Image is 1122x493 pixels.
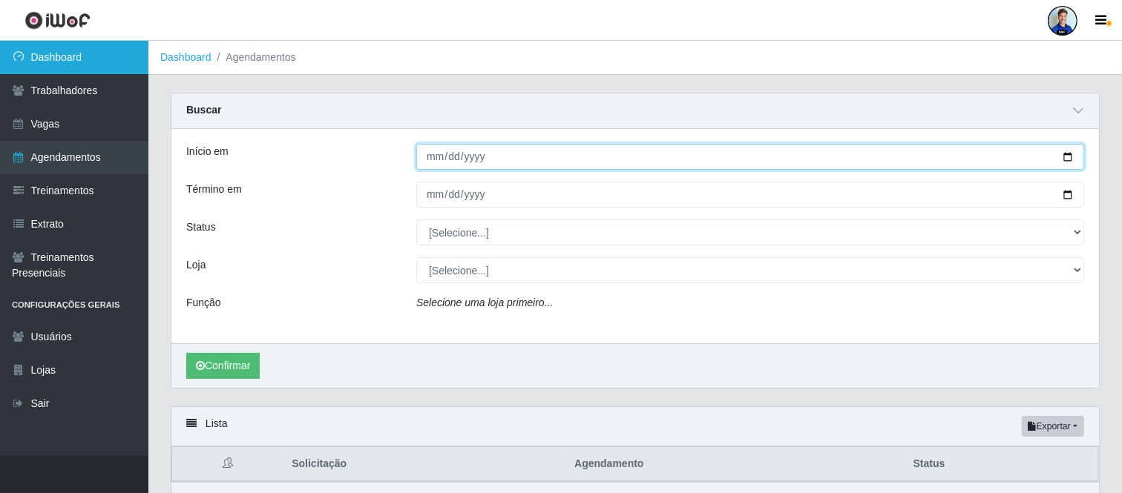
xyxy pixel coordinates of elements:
[186,144,229,159] label: Início em
[186,219,216,235] label: Status
[416,297,553,308] i: Selecione uma loja primeiro...
[186,257,206,273] label: Loja
[24,11,91,30] img: CoreUI Logo
[186,104,221,116] strong: Buscar
[416,182,1084,208] input: 00/00/0000
[148,41,1122,75] nav: breadcrumb
[416,144,1084,170] input: 00/00/0000
[283,447,565,482] th: Solicitação
[186,182,242,197] label: Término em
[186,295,221,311] label: Função
[565,447,904,482] th: Agendamento
[171,407,1099,446] div: Lista
[186,353,260,379] button: Confirmar
[160,51,211,63] a: Dashboard
[211,50,296,65] li: Agendamentos
[1022,416,1084,437] button: Exportar
[905,447,1099,482] th: Status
